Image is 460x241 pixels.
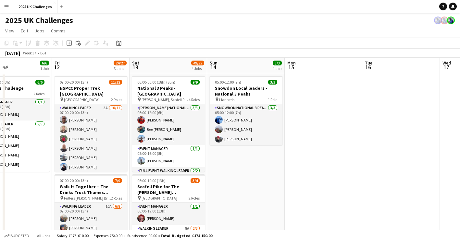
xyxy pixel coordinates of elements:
span: Budgeted [10,234,29,238]
div: BST [40,51,47,55]
button: Budgeted [3,232,30,239]
button: 2025 UK Challenges [13,0,57,13]
a: Jobs [32,27,47,35]
a: Comms [48,27,68,35]
a: Edit [18,27,31,35]
span: Comms [51,28,66,34]
app-user-avatar: Andy Baker [447,17,455,24]
span: All jobs [36,233,51,238]
span: Jobs [35,28,44,34]
h1: 2025 UK Challenges [5,16,73,25]
span: View [5,28,14,34]
a: View [3,27,17,35]
span: Week 37 [21,51,38,55]
div: [DATE] [5,50,20,56]
span: Edit [21,28,28,34]
span: Total Budgeted £174 150.00 [160,233,212,238]
div: Salary £173 610.00 + Expenses £540.00 + Subsistence £0.00 = [57,233,212,238]
app-user-avatar: Andy Baker [434,17,442,24]
app-user-avatar: Andy Baker [441,17,448,24]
